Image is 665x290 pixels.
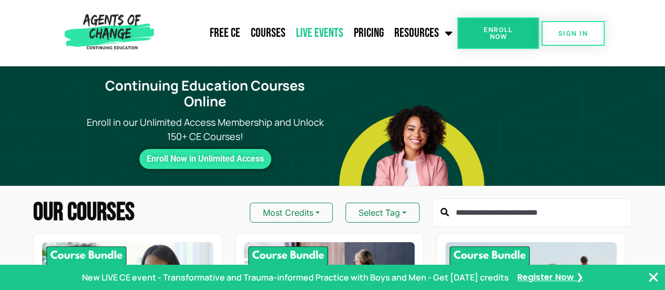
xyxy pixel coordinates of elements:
[82,271,509,284] p: New LIVE CE event - Transformative and Trauma-informed Practice with Boys and Men - Get [DATE] cr...
[158,20,457,46] nav: Menu
[558,30,588,37] span: SIGN IN
[84,78,326,110] h1: Continuing Education Courses Online
[457,17,539,49] a: Enroll Now
[647,271,660,284] button: Close Banner
[345,203,420,223] button: Select Tag
[474,26,522,40] span: Enroll Now
[517,272,583,283] a: Register Now ❯
[139,149,271,169] a: Enroll Now in Unlimited Access
[245,20,291,46] a: Courses
[147,156,264,162] span: Enroll Now in Unlimited Access
[349,20,389,46] a: Pricing
[33,200,135,225] h2: Our Courses
[389,20,457,46] a: Resources
[541,21,605,46] a: SIGN IN
[204,20,245,46] a: Free CE
[250,203,333,223] button: Most Credits
[291,20,349,46] a: Live Events
[78,115,332,144] p: Enroll in our Unlimited Access Membership and Unlock 150+ CE Courses!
